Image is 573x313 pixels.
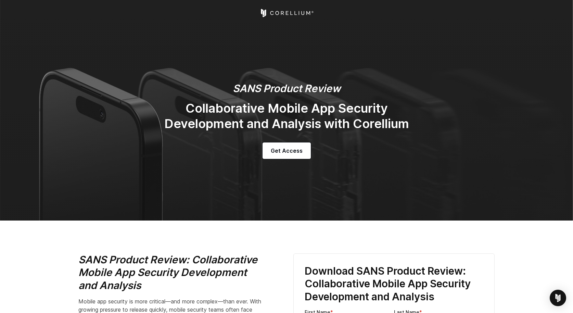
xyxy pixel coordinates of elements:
[550,290,566,306] div: Open Intercom Messenger
[150,101,423,132] h2: Collaborative Mobile App Security Development and Analysis with Corellium
[233,82,341,95] em: SANS Product Review
[271,147,303,155] span: Get Access
[263,142,311,159] a: Get Access
[305,265,483,303] h3: Download SANS Product Review: Collaborative Mobile App Security Development and Analysis
[259,9,314,17] a: Corellium Home
[78,253,257,291] i: SANS Product Review: Collaborative Mobile App Security Development and Analysis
